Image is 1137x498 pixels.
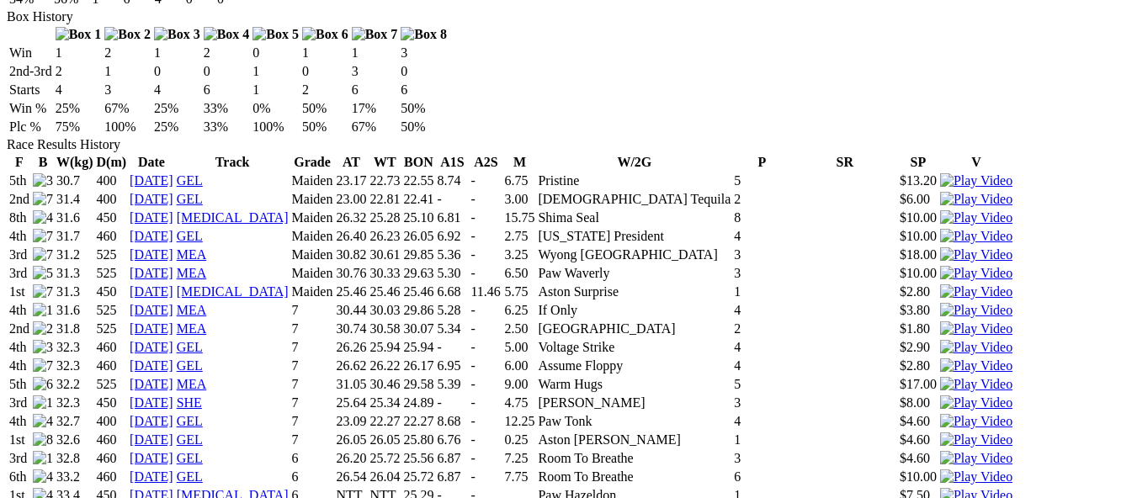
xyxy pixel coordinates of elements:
[56,246,94,263] td: 31.2
[252,27,299,42] img: Box 5
[940,469,1012,485] img: Play Video
[130,303,173,317] a: [DATE]
[940,173,1012,188] img: Play Video
[369,228,401,245] td: 26.23
[7,137,1130,152] div: Race Results History
[402,302,434,319] td: 29.86
[400,63,448,80] td: 0
[153,119,201,135] td: 25%
[177,192,203,206] a: GEL
[291,283,334,300] td: Maiden
[96,172,128,189] td: 400
[940,432,1012,447] a: Watch Replay on Watchdog
[537,302,731,319] td: If Only
[470,265,502,282] td: -
[793,154,897,171] th: SR
[203,63,251,80] td: 0
[130,192,173,206] a: [DATE]
[352,27,398,42] img: Box 7
[503,154,535,171] th: M
[96,321,128,337] td: 525
[301,119,349,135] td: 50%
[940,340,1012,355] img: Play Video
[301,82,349,98] td: 2
[33,358,53,373] img: 7
[369,358,401,374] td: 26.22
[940,247,1012,262] img: Play Video
[177,451,203,465] a: GEL
[351,119,399,135] td: 67%
[940,303,1012,318] img: Play Video
[104,45,151,61] td: 2
[177,321,207,336] a: MEA
[369,339,401,356] td: 25.94
[470,321,502,337] td: -
[291,302,334,319] td: 7
[33,414,53,429] img: 4
[33,395,53,411] img: 1
[8,321,30,337] td: 2nd
[369,246,401,263] td: 30.61
[8,191,30,208] td: 2nd
[733,321,790,337] td: 2
[940,451,1012,466] img: Play Video
[55,100,103,117] td: 25%
[940,469,1012,484] a: Watch Replay on Watchdog
[203,119,251,135] td: 33%
[335,302,367,319] td: 30.44
[470,246,502,263] td: -
[104,82,151,98] td: 3
[899,228,938,245] td: $10.00
[203,45,251,61] td: 2
[252,45,300,61] td: 0
[33,210,53,225] img: 4
[940,395,1012,410] a: Watch Replay on Watchdog
[470,228,502,245] td: -
[402,172,434,189] td: 22.55
[470,283,502,300] td: 11.46
[335,265,367,282] td: 30.76
[130,229,173,243] a: [DATE]
[335,228,367,245] td: 26.40
[96,265,128,282] td: 525
[369,154,401,171] th: WT
[899,172,938,189] td: $13.20
[8,45,53,61] td: Win
[8,228,30,245] td: 4th
[436,246,468,263] td: 5.36
[8,339,30,356] td: 4th
[33,340,53,355] img: 3
[503,209,535,226] td: 15.75
[436,172,468,189] td: 8.74
[940,377,1012,391] a: Watch Replay on Watchdog
[733,302,790,319] td: 4
[130,321,173,336] a: [DATE]
[940,266,1012,280] a: Watch Replay on Watchdog
[33,173,53,188] img: 3
[537,209,731,226] td: Shima Seal
[537,321,731,337] td: [GEOGRAPHIC_DATA]
[436,265,468,282] td: 5.30
[129,154,174,171] th: Date
[351,63,399,80] td: 3
[400,82,448,98] td: 6
[899,246,938,263] td: $18.00
[537,191,731,208] td: [DEMOGRAPHIC_DATA] Tequila
[402,339,434,356] td: 25.94
[96,209,128,226] td: 450
[177,358,203,373] a: GEL
[537,283,731,300] td: Aston Surprise
[130,358,173,373] a: [DATE]
[104,63,151,80] td: 1
[400,119,448,135] td: 50%
[130,210,173,225] a: [DATE]
[940,266,1012,281] img: Play Video
[130,284,173,299] a: [DATE]
[33,432,53,448] img: 8
[940,358,1012,373] img: Play Video
[335,191,367,208] td: 23.00
[8,63,53,80] td: 2nd-3rd
[55,45,103,61] td: 1
[335,358,367,374] td: 26.62
[537,172,731,189] td: Pristine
